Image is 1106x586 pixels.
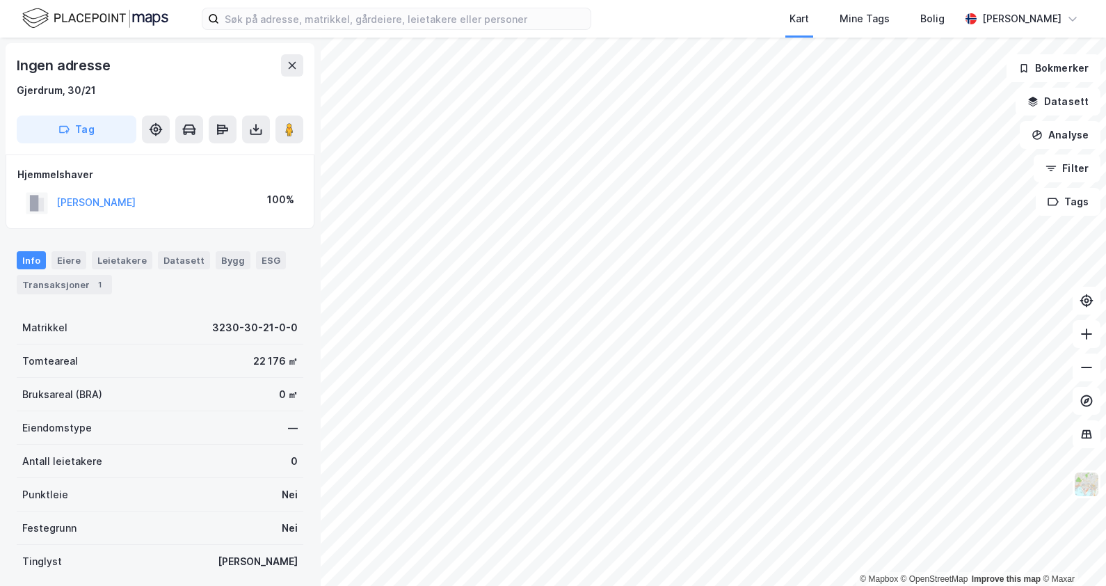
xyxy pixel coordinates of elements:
[218,553,298,570] div: [PERSON_NAME]
[982,10,1061,27] div: [PERSON_NAME]
[972,574,1041,584] a: Improve this map
[22,453,102,470] div: Antall leietakere
[1016,88,1100,116] button: Datasett
[267,191,294,208] div: 100%
[216,251,250,269] div: Bygg
[17,166,303,183] div: Hjemmelshaver
[256,251,286,269] div: ESG
[22,353,78,370] div: Tomteareal
[1036,519,1106,586] div: Kontrollprogram for chat
[288,420,298,436] div: —
[1034,155,1100,182] button: Filter
[790,10,809,27] div: Kart
[279,386,298,403] div: 0 ㎡
[1007,54,1100,82] button: Bokmerker
[17,54,113,77] div: Ingen adresse
[901,574,968,584] a: OpenStreetMap
[291,453,298,470] div: 0
[282,486,298,503] div: Nei
[253,353,298,370] div: 22 176 ㎡
[22,553,62,570] div: Tinglyst
[219,8,591,29] input: Søk på adresse, matrikkel, gårdeiere, leietakere eller personer
[22,6,168,31] img: logo.f888ab2527a4732fd821a326f86c7f29.svg
[22,420,92,436] div: Eiendomstype
[1073,471,1100,498] img: Z
[22,319,67,336] div: Matrikkel
[1036,519,1106,586] iframe: Chat Widget
[860,574,898,584] a: Mapbox
[17,251,46,269] div: Info
[17,275,112,294] div: Transaksjoner
[920,10,945,27] div: Bolig
[22,486,68,503] div: Punktleie
[92,251,152,269] div: Leietakere
[1020,121,1100,149] button: Analyse
[282,520,298,537] div: Nei
[17,116,136,143] button: Tag
[17,82,96,99] div: Gjerdrum, 30/21
[1036,188,1100,216] button: Tags
[22,386,102,403] div: Bruksareal (BRA)
[212,319,298,336] div: 3230-30-21-0-0
[93,278,106,292] div: 1
[51,251,86,269] div: Eiere
[22,520,77,537] div: Festegrunn
[158,251,210,269] div: Datasett
[840,10,890,27] div: Mine Tags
